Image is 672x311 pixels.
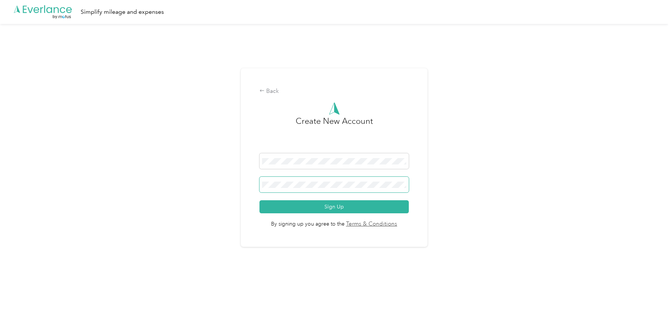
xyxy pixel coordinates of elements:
[296,115,373,153] h3: Create New Account
[259,200,409,213] button: Sign Up
[259,213,409,228] span: By signing up you agree to the
[630,269,672,311] iframe: Everlance-gr Chat Button Frame
[81,7,164,17] div: Simplify mileage and expenses
[345,220,397,229] a: Terms & Conditions
[259,87,409,96] div: Back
